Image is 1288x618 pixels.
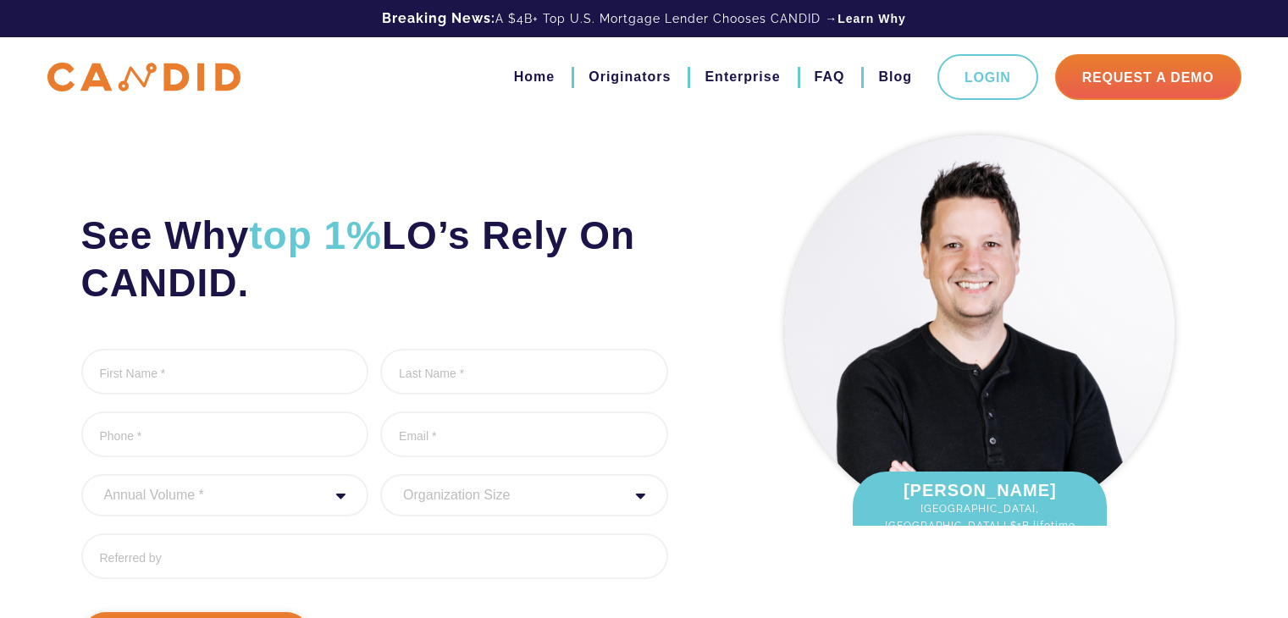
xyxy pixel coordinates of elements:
[589,63,671,91] a: Originators
[81,349,369,395] input: First Name *
[380,411,668,457] input: Email *
[81,212,668,306] h2: See Why LO’s Rely On CANDID.
[380,349,668,395] input: Last Name *
[705,63,780,91] a: Enterprise
[1055,54,1241,100] a: Request A Demo
[81,411,369,457] input: Phone *
[81,533,668,579] input: Referred by
[514,63,555,91] a: Home
[853,472,1107,560] div: [PERSON_NAME]
[878,63,912,91] a: Blog
[47,63,240,92] img: CANDID APP
[815,63,845,91] a: FAQ
[937,54,1038,100] a: Login
[837,10,906,27] a: Learn Why
[382,10,495,26] b: Breaking News:
[870,500,1090,551] span: [GEOGRAPHIC_DATA], [GEOGRAPHIC_DATA] | $1B lifetime fundings.
[249,213,382,257] span: top 1%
